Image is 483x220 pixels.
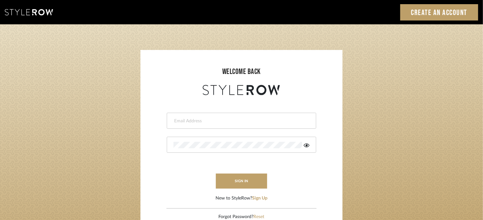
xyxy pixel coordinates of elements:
button: Sign Up [252,195,267,202]
div: welcome back [147,66,336,77]
input: Email Address [174,118,308,124]
a: Create an Account [400,4,479,20]
button: sign in [216,174,267,189]
div: New to StyleRow? [216,195,267,202]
